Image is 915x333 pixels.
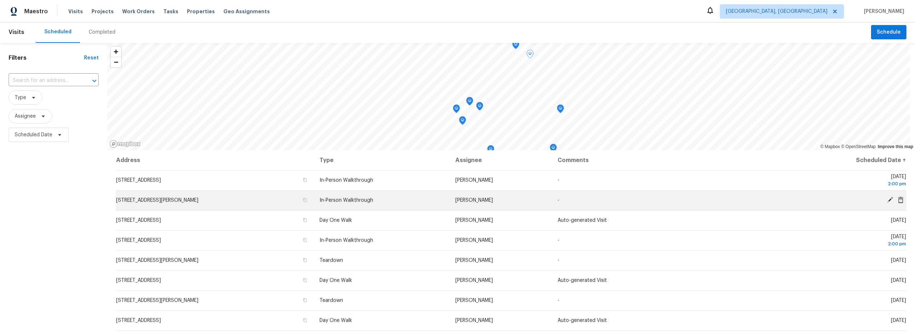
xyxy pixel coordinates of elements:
button: Copy Address [302,297,308,303]
span: [STREET_ADDRESS] [116,318,161,323]
div: Map marker [459,116,466,127]
div: Map marker [487,145,494,156]
span: In-Person Walkthrough [320,178,373,183]
span: Work Orders [122,8,155,15]
th: Scheduled Date ↑ [789,150,906,170]
span: [DATE] [795,174,906,187]
div: Map marker [512,40,519,52]
button: Zoom in [111,46,121,57]
button: Copy Address [302,277,308,283]
span: [STREET_ADDRESS][PERSON_NAME] [116,198,198,203]
span: [STREET_ADDRESS][PERSON_NAME] [116,258,198,263]
span: Geo Assignments [223,8,270,15]
span: Auto-generated Visit [558,318,607,323]
span: Day One Walk [320,278,352,283]
span: Day One Walk [320,318,352,323]
div: 2:00 pm [795,240,906,248]
div: Reset [84,54,99,62]
canvas: Map [107,43,910,150]
div: Map marker [526,50,534,61]
span: Visits [9,24,24,40]
th: Assignee [450,150,552,170]
span: - [558,198,559,203]
span: [STREET_ADDRESS] [116,238,161,243]
a: OpenStreetMap [841,144,876,149]
a: Mapbox homepage [109,140,141,148]
h1: Filters [9,54,84,62]
div: Map marker [550,144,557,155]
span: [DATE] [891,298,906,303]
span: Visits [68,8,83,15]
th: Address [116,150,314,170]
button: Schedule [871,25,906,40]
div: Map marker [453,104,460,116]
input: Search for an address... [9,75,79,86]
div: Scheduled [44,28,71,35]
div: Map marker [476,102,483,113]
span: [PERSON_NAME] [455,218,493,223]
span: [PERSON_NAME] [455,298,493,303]
div: Map marker [557,104,564,116]
span: Scheduled Date [15,131,52,138]
span: Auto-generated Visit [558,278,607,283]
span: [PERSON_NAME] [861,8,904,15]
button: Zoom out [111,57,121,67]
span: [GEOGRAPHIC_DATA], [GEOGRAPHIC_DATA] [726,8,827,15]
button: Copy Address [302,257,308,263]
span: [DATE] [891,258,906,263]
button: Copy Address [302,317,308,323]
span: Properties [187,8,215,15]
th: Comments [552,150,789,170]
span: - [558,178,559,183]
span: Teardown [320,298,343,303]
span: Cancel [895,197,906,203]
div: Completed [89,29,115,36]
span: Auto-generated Visit [558,218,607,223]
button: Copy Address [302,197,308,203]
span: - [558,298,559,303]
span: Schedule [877,28,901,37]
span: [DATE] [891,218,906,223]
span: Tasks [163,9,178,14]
a: Mapbox [820,144,840,149]
span: [PERSON_NAME] [455,278,493,283]
span: [PERSON_NAME] [455,238,493,243]
button: Copy Address [302,217,308,223]
span: [DATE] [891,278,906,283]
span: [STREET_ADDRESS][PERSON_NAME] [116,298,198,303]
span: - [558,258,559,263]
span: Maestro [24,8,48,15]
button: Open [89,76,99,86]
span: Projects [91,8,114,15]
span: [STREET_ADDRESS] [116,218,161,223]
span: In-Person Walkthrough [320,198,373,203]
span: [DATE] [795,234,906,248]
span: [STREET_ADDRESS] [116,278,161,283]
span: [PERSON_NAME] [455,198,493,203]
th: Type [314,150,450,170]
span: Assignee [15,113,36,120]
span: [STREET_ADDRESS] [116,178,161,183]
span: Teardown [320,258,343,263]
div: Map marker [466,97,473,108]
div: 2:00 pm [795,180,906,187]
span: In-Person Walkthrough [320,238,373,243]
span: [PERSON_NAME] [455,258,493,263]
button: Copy Address [302,177,308,183]
button: Copy Address [302,237,308,243]
span: Day One Walk [320,218,352,223]
span: Type [15,94,26,101]
a: Improve this map [878,144,913,149]
span: - [558,238,559,243]
span: [PERSON_NAME] [455,318,493,323]
span: [DATE] [891,318,906,323]
span: Edit [885,197,895,203]
span: [PERSON_NAME] [455,178,493,183]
